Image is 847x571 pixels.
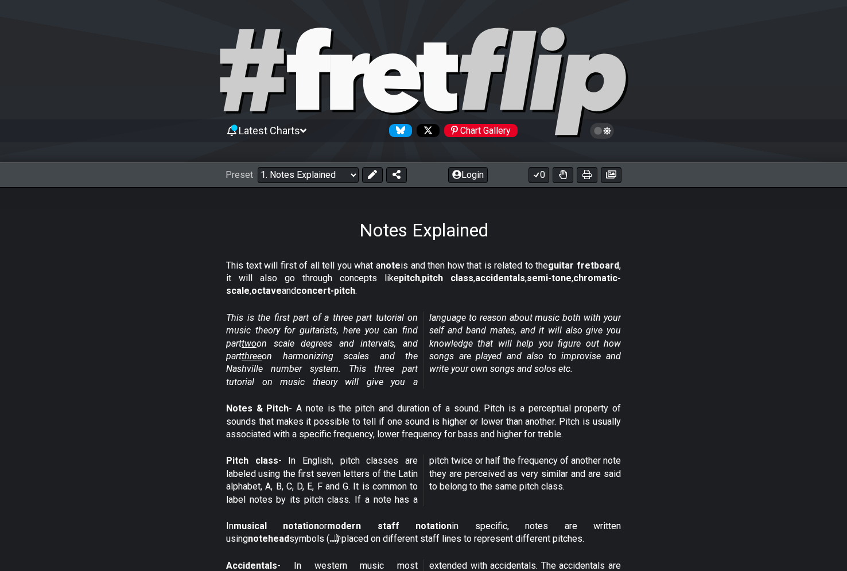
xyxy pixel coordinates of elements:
[386,167,407,183] button: Share Preset
[239,125,300,137] span: Latest Charts
[242,338,257,349] span: two
[422,273,473,283] strong: pitch class
[242,351,262,362] span: three
[399,273,420,283] strong: pitch
[251,285,282,296] strong: octave
[226,455,278,466] strong: Pitch class
[448,167,488,183] button: Login
[226,403,289,414] strong: Notes & Pitch
[248,533,289,544] strong: notehead
[380,260,401,271] strong: note
[548,260,619,271] strong: guitar fretboard
[258,167,359,183] select: Preset
[226,402,621,441] p: - A note is the pitch and duration of a sound. Pitch is a perceptual property of sounds that make...
[384,124,412,137] a: Follow #fretflip at Bluesky
[475,273,525,283] strong: accidentals
[226,455,621,506] p: - In English, pitch classes are labeled using the first seven letters of the Latin alphabet, A, B...
[226,259,621,298] p: This text will first of all tell you what a is and then how that is related to the , it will also...
[440,124,518,137] a: #fretflip at Pinterest
[296,285,355,296] strong: concert-pitch
[601,167,621,183] button: Create image
[226,560,277,571] strong: Accidentals
[226,312,621,387] em: This is the first part of a three part tutorial on music theory for guitarists, here you can find...
[527,273,572,283] strong: semi-tone
[327,520,452,531] strong: modern staff notation
[226,520,621,546] p: In or in specific, notes are written using symbols (𝅝 𝅗𝅥 𝅘𝅥 𝅘𝅥𝅮) placed on different staff lines to r...
[234,520,319,531] strong: musical notation
[596,126,609,136] span: Toggle light / dark theme
[529,167,549,183] button: 0
[553,167,573,183] button: Toggle Dexterity for all fretkits
[412,124,440,137] a: Follow #fretflip at X
[226,169,253,180] span: Preset
[577,167,597,183] button: Print
[362,167,383,183] button: Edit Preset
[444,124,518,137] div: Chart Gallery
[359,219,488,241] h1: Notes Explained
